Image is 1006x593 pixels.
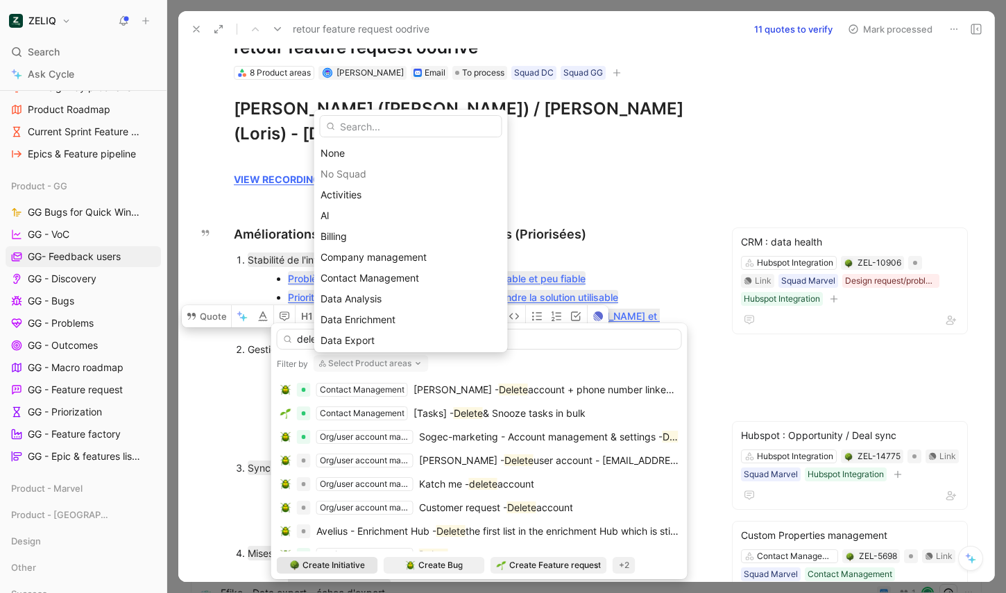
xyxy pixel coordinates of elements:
[321,230,347,242] span: Billing
[321,251,427,263] span: Company management
[321,313,395,325] span: Data Enrichment
[321,145,502,162] div: None
[321,272,419,284] span: Contact Management
[321,209,329,221] span: Al
[320,115,502,137] input: Search...
[321,334,375,346] span: Data Export
[321,189,361,200] span: Activities
[321,293,382,304] span: Data Analysis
